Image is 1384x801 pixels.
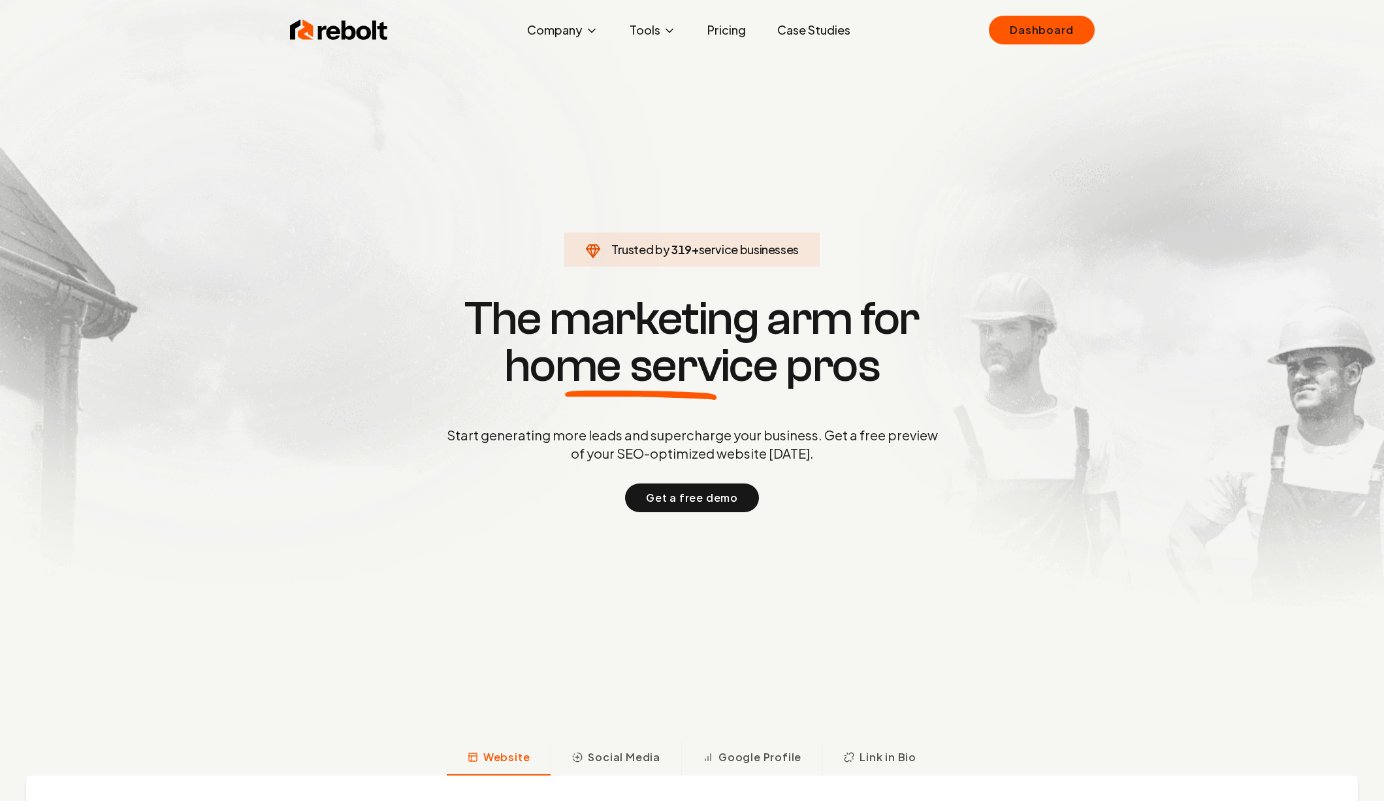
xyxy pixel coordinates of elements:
[290,17,388,43] img: Rebolt Logo
[517,17,609,43] button: Company
[767,17,861,43] a: Case Studies
[444,426,941,463] p: Start generating more leads and supercharge your business. Get a free preview of your SEO-optimiz...
[697,17,756,43] a: Pricing
[483,749,530,765] span: Website
[504,342,778,389] span: home service
[692,242,699,257] span: +
[671,240,692,259] span: 319
[551,742,681,776] button: Social Media
[447,742,551,776] button: Website
[681,742,822,776] button: Google Profile
[588,749,660,765] span: Social Media
[718,749,801,765] span: Google Profile
[860,749,916,765] span: Link in Bio
[822,742,937,776] button: Link in Bio
[699,242,799,257] span: service businesses
[611,242,669,257] span: Trusted by
[989,16,1094,44] a: Dashboard
[379,295,1006,389] h1: The marketing arm for pros
[625,483,759,512] button: Get a free demo
[619,17,686,43] button: Tools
